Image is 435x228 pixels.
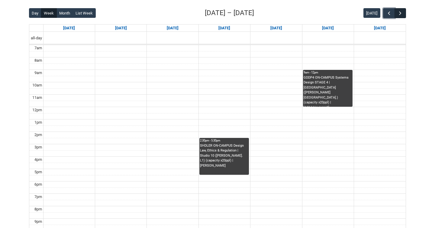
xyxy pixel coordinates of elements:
[269,24,283,32] a: Go to November 6, 2025
[56,8,73,18] button: Month
[33,119,43,125] div: 1pm
[304,75,352,107] div: GDDP4 ON-CAMPUS Systems Design STAGE 4 | [GEOGRAPHIC_DATA] ([PERSON_NAME][GEOGRAPHIC_DATA].) (cap...
[33,45,43,51] div: 7am
[383,8,395,18] button: Previous Week
[33,157,43,163] div: 4pm
[200,143,248,168] div: SHDLER ON-CAMPUS Design Law, Ethics & Regulation | Studio 10 ([PERSON_NAME]. L1) (capacity x20ppl...
[33,57,43,64] div: 8am
[33,206,43,212] div: 8pm
[33,70,43,76] div: 9am
[321,24,335,32] a: Go to November 7, 2025
[166,24,180,32] a: Go to November 4, 2025
[395,8,406,18] button: Next Week
[29,8,41,18] button: Day
[33,144,43,150] div: 3pm
[41,8,57,18] button: Week
[73,8,96,18] button: List Week
[304,70,352,75] div: 9am - 12pm
[205,8,254,18] h2: [DATE] – [DATE]
[373,24,387,32] a: Go to November 8, 2025
[31,82,43,88] div: 10am
[114,24,128,32] a: Go to November 3, 2025
[33,181,43,187] div: 6pm
[33,132,43,138] div: 2pm
[33,169,43,175] div: 5pm
[33,219,43,225] div: 9pm
[200,138,248,143] div: 2:30pm - 5:30pm
[363,8,380,18] button: [DATE]
[30,35,43,41] span: all-day
[217,24,231,32] a: Go to November 5, 2025
[62,24,76,32] a: Go to November 2, 2025
[31,107,43,113] div: 12pm
[33,194,43,200] div: 7pm
[31,95,43,101] div: 11am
